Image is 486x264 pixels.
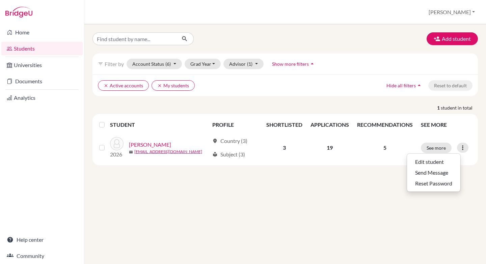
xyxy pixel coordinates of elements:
button: Reset to default [428,80,473,91]
i: filter_list [98,61,103,66]
button: [PERSON_NAME] [426,6,478,19]
i: arrow_drop_up [416,82,423,89]
span: Hide all filters [386,83,416,88]
div: Subject (3) [212,150,245,158]
a: Home [1,26,83,39]
button: Account Status(6) [127,59,182,69]
th: STUDENT [110,117,208,133]
a: Community [1,249,83,263]
span: Show more filters [272,61,309,67]
button: Add student [427,32,478,45]
button: clearActive accounts [98,80,149,91]
span: local_library [212,152,218,157]
a: Documents [1,75,83,88]
input: Find student by name... [92,32,176,45]
span: Filter by [105,61,124,67]
p: 2026 [110,150,124,158]
a: Students [1,42,83,55]
span: (6) [165,61,171,67]
a: Help center [1,233,83,246]
button: Hide all filtersarrow_drop_up [381,80,428,91]
button: Send Message [407,167,460,178]
div: Country (3) [212,137,247,145]
i: clear [157,83,162,88]
i: arrow_drop_up [309,60,316,67]
a: Universities [1,58,83,72]
span: (1) [247,61,252,67]
th: SHORTLISTED [262,117,306,133]
button: Reset Password [407,178,460,189]
td: 3 [262,133,306,163]
th: APPLICATIONS [306,117,353,133]
span: location_on [212,138,218,144]
th: PROFILE [208,117,262,133]
span: mail [129,150,133,154]
span: student in total [441,104,478,111]
a: Analytics [1,91,83,105]
img: Bridge-U [5,7,32,18]
strong: 1 [437,104,441,111]
th: RECOMMENDATIONS [353,117,417,133]
td: 19 [306,133,353,163]
button: See more [421,143,452,153]
i: clear [104,83,108,88]
button: clearMy students [152,80,195,91]
th: SEE MORE [417,117,475,133]
a: [PERSON_NAME] [129,141,171,149]
button: Show more filtersarrow_drop_up [266,59,321,69]
button: Edit student [407,156,460,167]
button: Advisor(1) [223,59,264,69]
img: Varde, Athena [110,137,124,150]
p: 5 [357,144,413,152]
button: Grad Year [185,59,221,69]
a: [EMAIL_ADDRESS][DOMAIN_NAME] [134,149,202,155]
